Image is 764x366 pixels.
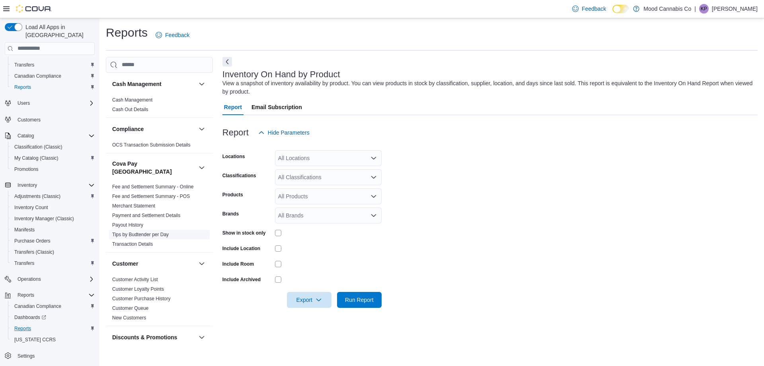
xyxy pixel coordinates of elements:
[112,305,148,311] span: Customer Queue
[14,325,31,332] span: Reports
[14,131,95,141] span: Catalog
[8,301,98,312] button: Canadian Compliance
[14,314,46,321] span: Dashboards
[18,182,37,188] span: Inventory
[8,323,98,334] button: Reports
[2,130,98,141] button: Catalog
[222,230,266,236] label: Show in stock only
[8,312,98,323] a: Dashboards
[612,13,613,14] span: Dark Mode
[106,182,213,252] div: Cova Pay [GEOGRAPHIC_DATA]
[222,70,340,79] h3: Inventory On Hand by Product
[11,203,95,212] span: Inventory Count
[14,337,56,343] span: [US_STATE] CCRS
[14,144,62,150] span: Classification (Classic)
[14,303,61,309] span: Canadian Compliance
[14,290,37,300] button: Reports
[14,351,95,361] span: Settings
[701,4,707,14] span: KP
[14,227,35,233] span: Manifests
[112,296,171,301] a: Customer Purchase History
[112,232,169,237] a: Tips by Budtender per Day
[11,60,95,70] span: Transfers
[112,333,177,341] h3: Discounts & Promotions
[11,164,95,174] span: Promotions
[112,212,180,219] span: Payment and Settlement Details
[14,204,48,211] span: Inventory Count
[11,335,59,344] a: [US_STATE] CCRS
[11,192,64,201] a: Adjustments (Classic)
[112,107,148,112] a: Cash Out Details
[14,351,38,361] a: Settings
[8,191,98,202] button: Adjustments (Classic)
[251,99,302,115] span: Email Subscription
[112,194,190,199] a: Fee and Settlement Summary - POS
[222,153,245,160] label: Locations
[222,57,232,67] button: Next
[18,276,41,282] span: Operations
[11,225,95,235] span: Manifests
[197,124,207,134] button: Compliance
[11,164,42,174] a: Promotions
[370,212,377,219] button: Open list of options
[14,249,54,255] span: Transfers (Classic)
[14,290,95,300] span: Reports
[112,333,195,341] button: Discounts & Promotions
[8,82,98,93] button: Reports
[112,222,143,228] a: Payout History
[2,114,98,125] button: Customers
[106,275,213,326] div: Customer
[197,163,207,172] button: Cova Pay [GEOGRAPHIC_DATA]
[112,296,171,302] span: Customer Purchase History
[112,286,164,292] a: Customer Loyalty Points
[699,4,709,14] div: Kirsten Power
[11,313,49,322] a: Dashboards
[11,301,64,311] a: Canadian Compliance
[112,315,146,321] a: New Customers
[112,231,169,238] span: Tips by Budtender per Day
[14,115,44,125] a: Customers
[8,153,98,164] button: My Catalog (Classic)
[222,79,754,96] div: View a snapshot of inventory availability by product. You can view products in stock by classific...
[11,203,51,212] a: Inventory Count
[14,180,95,190] span: Inventory
[224,99,242,115] span: Report
[16,5,52,13] img: Cova
[11,236,95,246] span: Purchase Orders
[112,160,195,176] h3: Cova Pay [GEOGRAPHIC_DATA]
[112,125,195,133] button: Compliance
[11,214,95,223] span: Inventory Manager (Classic)
[712,4,758,14] p: [PERSON_NAME]
[14,193,60,200] span: Adjustments (Classic)
[112,184,194,190] a: Fee and Settlement Summary - Online
[112,80,195,88] button: Cash Management
[14,260,34,266] span: Transfers
[18,353,35,359] span: Settings
[18,133,34,139] span: Catalog
[370,193,377,200] button: Open list of options
[14,84,31,90] span: Reports
[112,260,195,268] button: Customer
[8,334,98,345] button: [US_STATE] CCRS
[112,277,158,282] a: Customer Activity List
[197,79,207,89] button: Cash Management
[112,106,148,113] span: Cash Out Details
[569,1,609,17] a: Feedback
[11,247,57,257] a: Transfers (Classic)
[222,245,260,252] label: Include Location
[112,125,144,133] h3: Compliance
[11,258,37,268] a: Transfers
[11,324,34,333] a: Reports
[11,82,95,92] span: Reports
[292,292,327,308] span: Export
[14,166,39,172] span: Promotions
[8,59,98,70] button: Transfers
[11,247,95,257] span: Transfers (Classic)
[14,131,37,141] button: Catalog
[11,71,64,81] a: Canadian Compliance
[14,180,40,190] button: Inventory
[14,274,44,284] button: Operations
[11,71,95,81] span: Canadian Compliance
[165,31,189,39] span: Feedback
